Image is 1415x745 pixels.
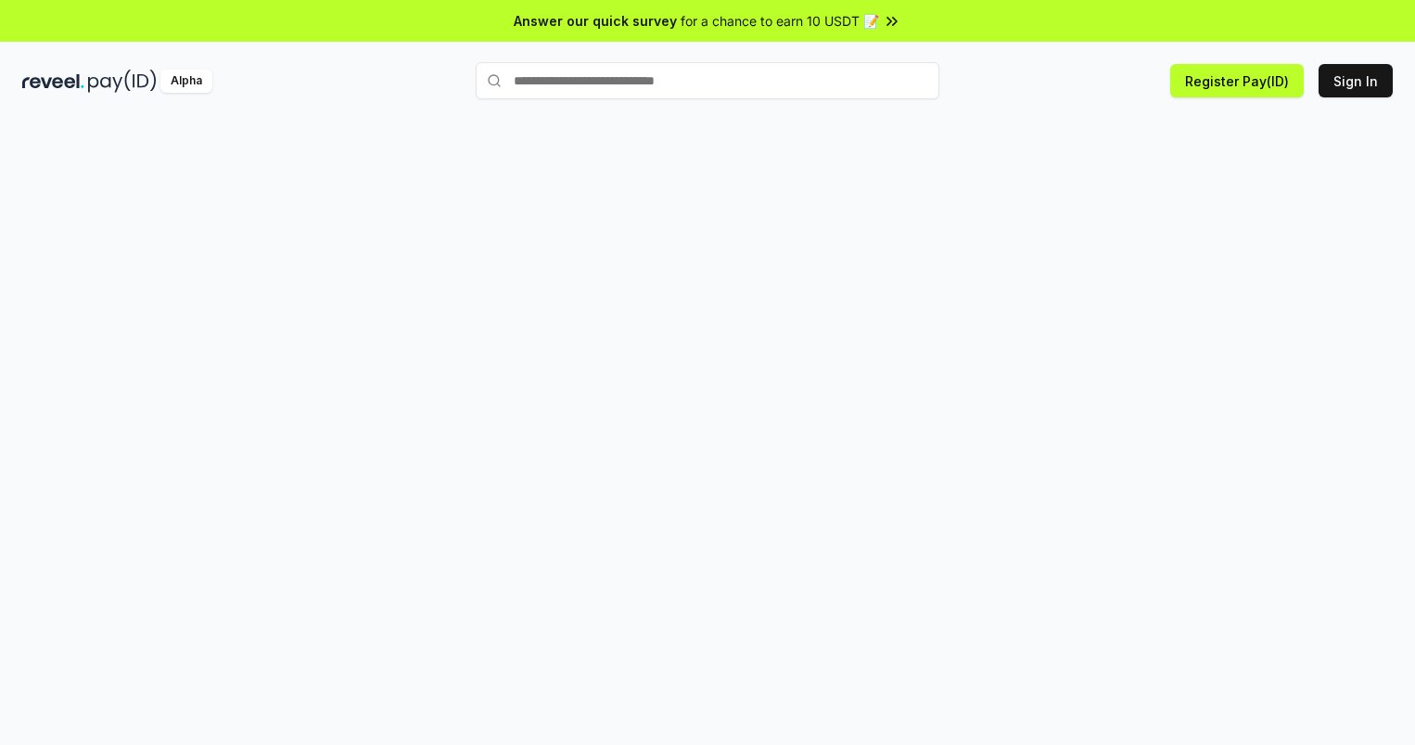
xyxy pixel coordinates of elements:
[88,70,157,93] img: pay_id
[22,70,84,93] img: reveel_dark
[160,70,212,93] div: Alpha
[1170,64,1304,97] button: Register Pay(ID)
[681,11,879,31] span: for a chance to earn 10 USDT 📝
[1319,64,1393,97] button: Sign In
[514,11,677,31] span: Answer our quick survey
